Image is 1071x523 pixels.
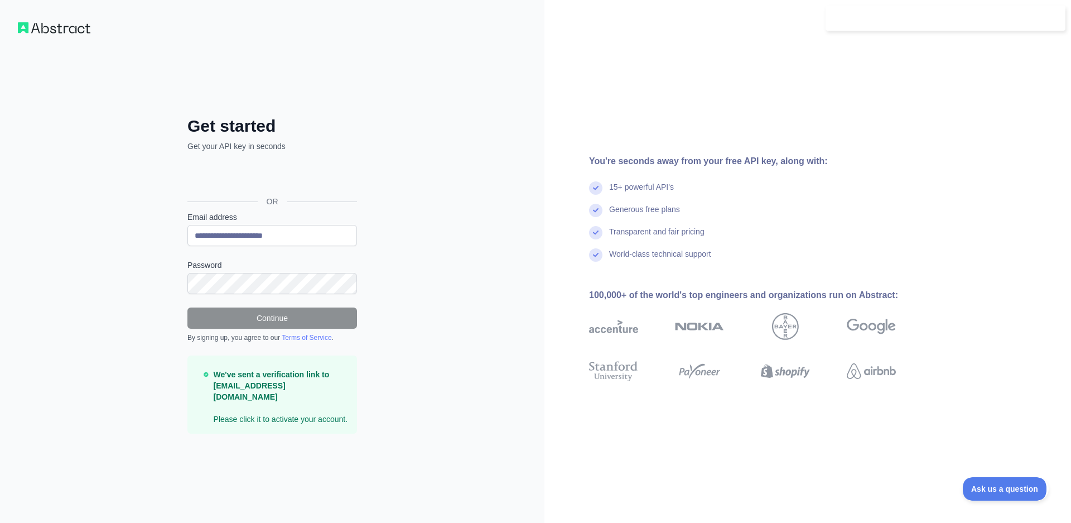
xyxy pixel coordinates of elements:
[214,369,348,425] p: Please click it to activate your account.
[187,116,357,136] h2: Get started
[187,164,355,189] div: Sign in with Google. Opens in new tab
[187,141,357,152] p: Get your API key in seconds
[963,477,1049,501] iframe: Toggle Customer Support
[187,333,357,342] div: By signing up, you agree to our .
[609,204,680,226] div: Generous free plans
[589,248,602,262] img: check mark
[589,313,638,340] img: accenture
[187,260,357,271] label: Password
[214,370,330,401] strong: We've sent a verification link to [EMAIL_ADDRESS][DOMAIN_NAME]
[847,313,896,340] img: google
[589,289,932,302] div: 100,000+ of the world's top engineers and organizations run on Abstract:
[589,359,638,383] img: stanford university
[187,212,357,223] label: Email address
[609,226,705,248] div: Transparent and fair pricing
[761,359,810,383] img: shopify
[675,313,724,340] img: nokia
[772,313,799,340] img: bayer
[609,181,674,204] div: 15+ powerful API's
[589,204,602,217] img: check mark
[847,359,896,383] img: airbnb
[589,181,602,195] img: check mark
[258,196,287,207] span: OR
[182,164,360,189] iframe: Sign in with Google Button
[187,308,357,329] button: Continue
[589,226,602,239] img: check mark
[675,359,724,383] img: payoneer
[282,334,331,342] a: Terms of Service
[609,248,711,271] div: World-class technical support
[18,22,90,33] img: Workflow
[589,155,932,168] div: You're seconds away from your free API key, along with:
